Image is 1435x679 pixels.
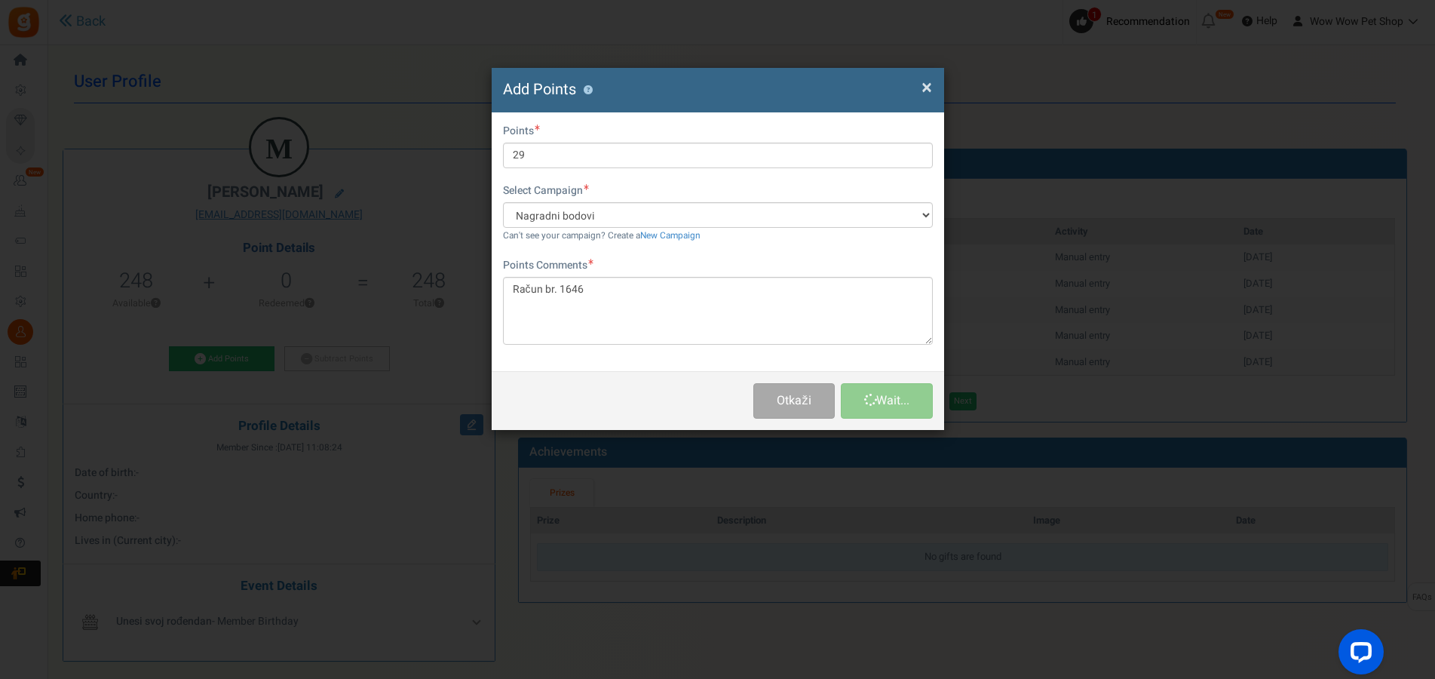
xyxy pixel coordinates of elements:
[584,85,593,95] button: ?
[503,124,540,139] label: Points
[503,229,701,242] small: Can't see your campaign? Create a
[503,78,576,100] span: Add Points
[503,258,593,273] label: Points Comments
[921,73,932,102] span: ×
[753,383,834,419] button: Otkaži
[503,183,589,198] label: Select Campaign
[640,229,701,242] a: New Campaign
